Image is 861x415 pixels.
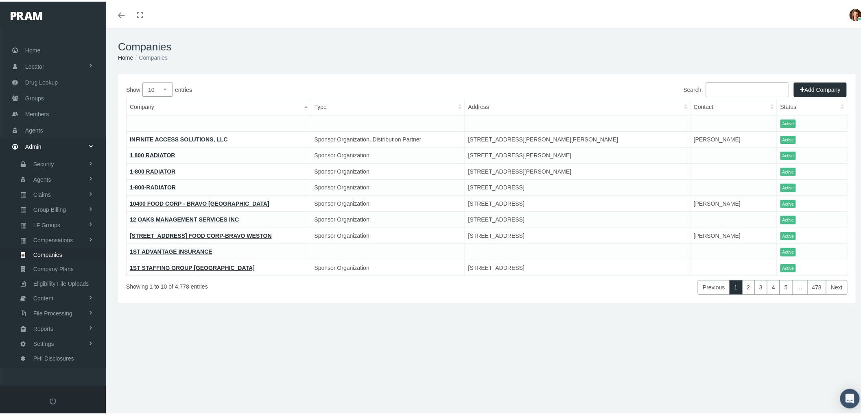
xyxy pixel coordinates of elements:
[130,199,269,205] a: 10400 FOOD CORP - BRAVO [GEOGRAPHIC_DATA]
[311,162,465,178] td: Sponsor Organization
[465,130,690,146] td: [STREET_ADDRESS][PERSON_NAME][PERSON_NAME]
[754,278,767,293] a: 3
[465,226,690,242] td: [STREET_ADDRESS]
[142,81,173,95] select: Showentries
[311,210,465,226] td: Sponsor Organization
[33,335,54,349] span: Settings
[33,232,73,246] span: Compensations
[780,263,796,271] span: Active
[130,215,239,221] a: 12 OAKS MANAGEMENT SERVICES INC
[33,320,53,334] span: Reports
[130,231,272,237] a: [STREET_ADDRESS] FOOD CORP-BRAVO WESTON
[11,10,42,18] img: PRAM_20_x_78.png
[118,53,133,59] a: Home
[691,130,777,146] td: [PERSON_NAME]
[33,217,60,230] span: LF Groups
[33,156,54,169] span: Security
[730,278,743,293] a: 1
[311,226,465,242] td: Sponsor Organization
[25,41,40,56] span: Home
[780,198,796,207] span: Active
[698,278,730,293] a: Previous
[33,275,89,289] span: Eligibility File Uploads
[311,178,465,194] td: Sponsor Organization
[130,150,175,157] a: 1 800 RADIATOR
[780,118,796,126] span: Active
[691,226,777,242] td: [PERSON_NAME]
[465,258,690,274] td: [STREET_ADDRESS]
[792,278,808,293] a: …
[33,350,74,364] span: PHI Disclosures
[840,387,860,407] div: Open Intercom Messenger
[33,305,72,319] span: File Processing
[25,57,44,73] span: Locator
[33,261,74,274] span: Company Plans
[126,81,487,95] label: Show entries
[465,210,690,226] td: [STREET_ADDRESS]
[25,89,44,104] span: Groups
[780,214,796,223] span: Active
[794,81,847,96] button: Add Company
[311,98,465,114] th: Type: activate to sort column ascending
[33,290,53,304] span: Content
[780,150,796,159] span: Active
[311,130,465,146] td: Sponsor Organization, Distribution Partner
[465,194,690,210] td: [STREET_ADDRESS]
[780,278,793,293] a: 5
[25,105,49,120] span: Members
[33,186,51,200] span: Claims
[311,194,465,210] td: Sponsor Organization
[780,134,796,143] span: Active
[465,178,690,194] td: [STREET_ADDRESS]
[130,263,255,269] a: 1ST STAFFING GROUP [GEOGRAPHIC_DATA]
[684,81,789,96] label: Search:
[691,194,777,210] td: [PERSON_NAME]
[25,73,58,89] span: Drug Lookup
[742,278,755,293] a: 2
[127,98,311,114] th: Company: activate to sort column descending
[780,182,796,191] span: Active
[780,246,796,255] span: Active
[33,171,51,185] span: Agents
[780,166,796,175] span: Active
[691,98,777,114] th: Contact: activate to sort column ascending
[25,121,43,137] span: Agents
[465,146,690,162] td: [STREET_ADDRESS][PERSON_NAME]
[33,201,66,215] span: Group Billing
[780,230,796,239] span: Active
[33,246,62,260] span: Companies
[130,247,212,253] a: 1ST ADVANTAGE INSURANCE
[133,52,168,61] li: Companies
[311,146,465,162] td: Sponsor Organization
[25,137,42,153] span: Admin
[767,278,780,293] a: 4
[807,278,826,293] a: 478
[706,81,789,96] input: Search:
[118,39,856,52] h1: Companies
[130,183,176,189] a: 1-800-RADIATOR
[311,258,465,274] td: Sponsor Organization
[777,98,847,114] th: Status: activate to sort column ascending
[465,162,690,178] td: [STREET_ADDRESS][PERSON_NAME]
[130,135,228,141] a: INFINITE ACCESS SOLUTIONS, LLC
[826,278,848,293] a: Next
[130,167,175,173] a: 1-800 RADIATOR
[465,98,690,114] th: Address: activate to sort column ascending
